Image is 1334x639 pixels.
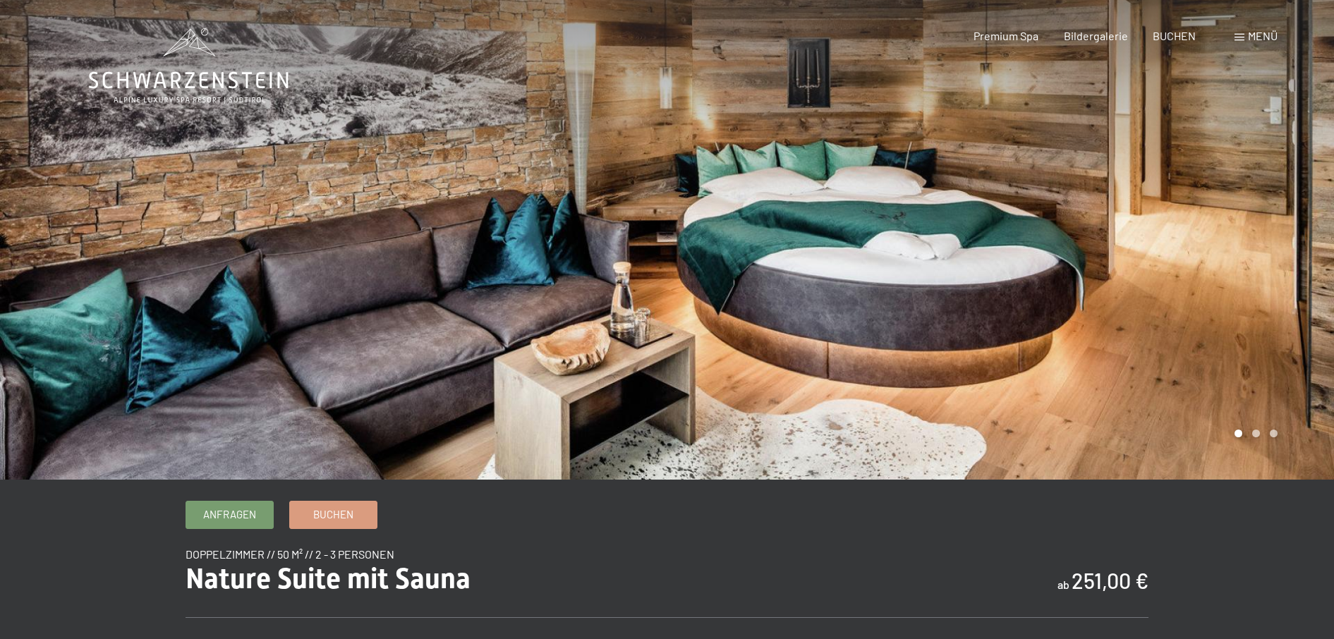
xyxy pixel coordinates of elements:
[290,501,377,528] a: Buchen
[1248,29,1278,42] span: Menü
[186,501,273,528] a: Anfragen
[1072,568,1148,593] b: 251,00 €
[313,507,353,522] span: Buchen
[1064,29,1128,42] a: Bildergalerie
[203,507,256,522] span: Anfragen
[186,562,471,595] span: Nature Suite mit Sauna
[1057,578,1069,591] span: ab
[974,29,1038,42] a: Premium Spa
[186,547,394,561] span: Doppelzimmer // 50 m² // 2 - 3 Personen
[1153,29,1196,42] a: BUCHEN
